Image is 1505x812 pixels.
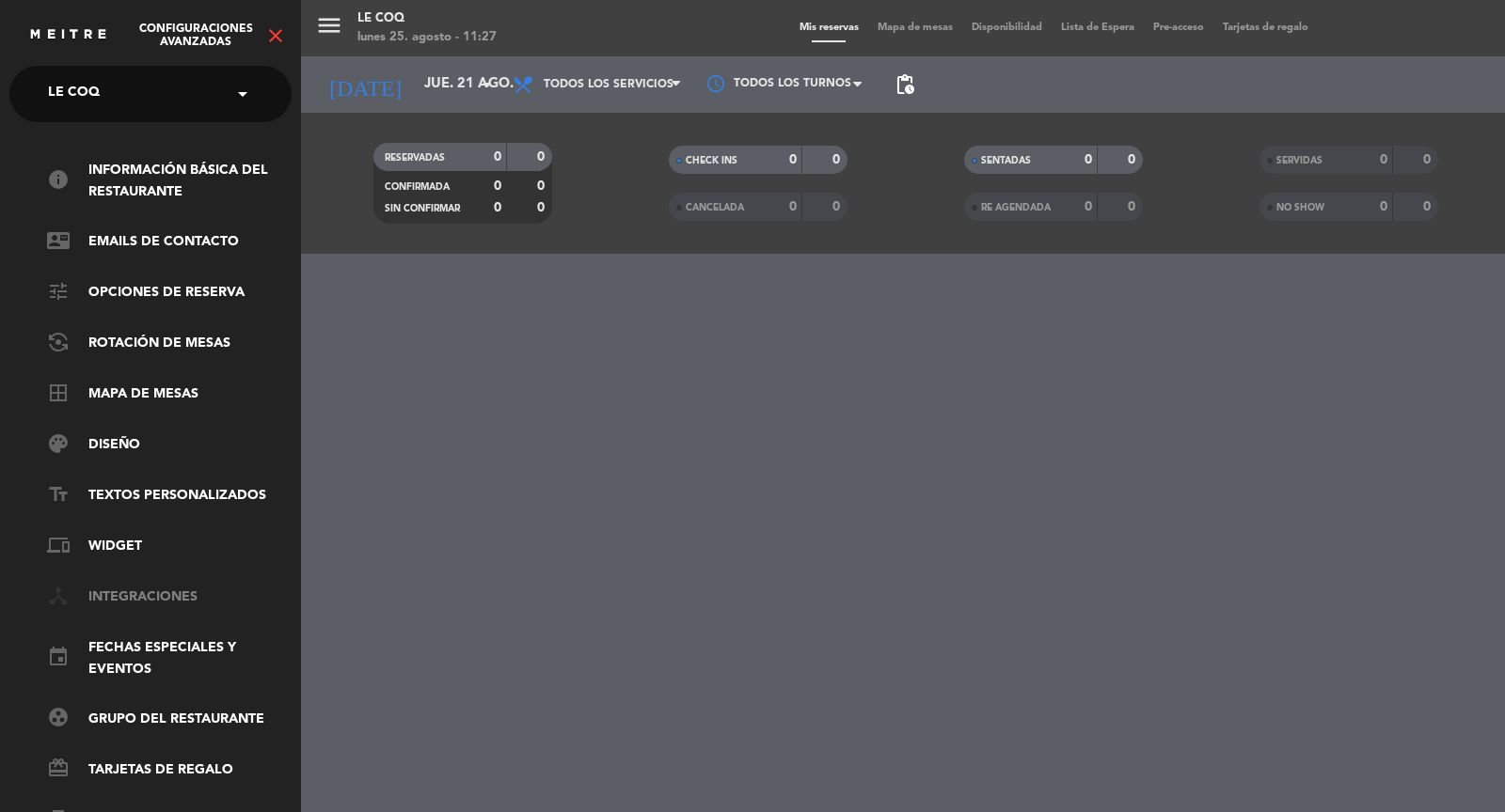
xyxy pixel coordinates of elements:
[47,536,292,558] a: Widget
[127,23,264,49] span: Configuraciones avanzadas
[47,534,70,556] i: phonelink
[47,646,70,668] i: event
[47,333,292,355] a: Rotación de Mesas
[264,24,287,47] i: close
[47,383,292,406] a: Mapa de mesas
[47,231,292,254] a: Emails de Contacto
[47,637,292,680] a: eventFechas especiales y eventos
[47,586,292,609] a: Integraciones
[47,382,70,404] i: border_all
[47,758,292,781] a: Tarjetas de regalo
[47,331,70,353] i: flip_camera_android
[47,434,292,457] a: Diseño
[47,585,70,607] i: device_hub
[28,28,108,42] img: MEITRE
[47,708,292,730] a: Grupo del restaurante
[47,229,70,252] i: contact_mail
[47,432,70,455] i: palette
[47,160,292,203] a: Información básica del restaurante
[894,73,916,96] span: pending_actions
[47,483,70,506] i: text_fields
[47,280,70,303] i: tune
[47,485,292,507] a: Textos Personalizados
[48,74,100,114] span: Le Coq
[47,282,292,304] a: Opciones de reserva
[47,706,70,728] i: group_work
[47,757,70,779] i: card_giftcard
[47,168,70,191] i: info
